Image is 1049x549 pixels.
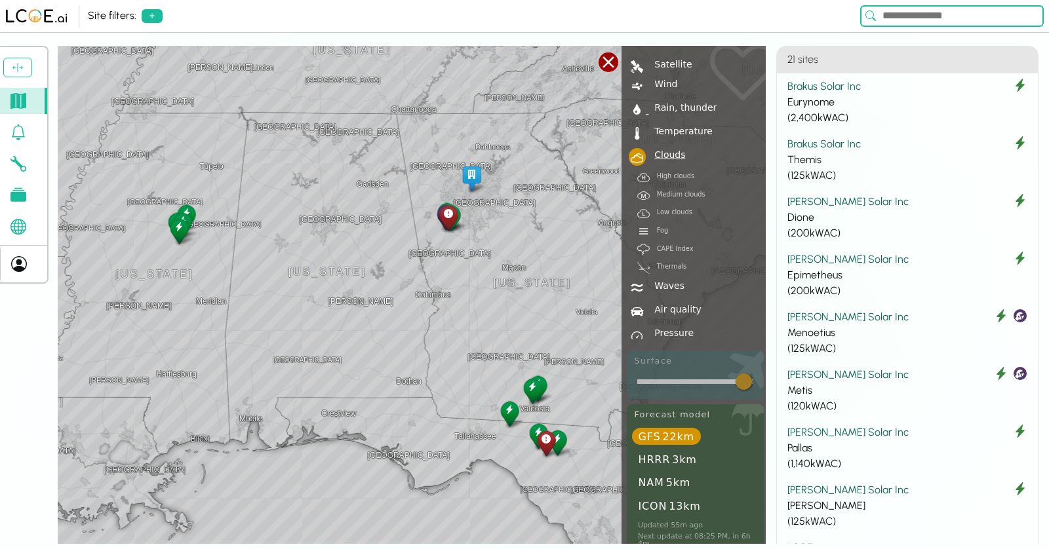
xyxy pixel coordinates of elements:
button: [PERSON_NAME] Solar Inc Pallas (1,140kWAC) [782,419,1033,477]
div: Aura [526,373,549,403]
div: ( 125 kWAC) [787,168,1027,183]
div: Menoetius [787,325,1027,341]
div: Site filters: [88,8,136,24]
div:  [629,101,646,118]
div: Thermals [649,263,687,270]
button: [PERSON_NAME] Solar Inc Epimetheus (200kWAC) [782,246,1033,304]
div: ( 200 kWAC) [787,225,1027,241]
small: 3km [672,453,696,466]
div: d [635,223,652,240]
button: [PERSON_NAME] Solar Inc Metis (120kWAC) [782,362,1033,419]
div: ( 200 kWAC) [787,283,1027,299]
div: CAPE Index [649,246,694,252]
h4: 21 sites [777,47,1038,73]
div: Wind [649,79,678,88]
div: [PERSON_NAME] Solar Inc [787,367,1027,383]
div:  [629,124,646,142]
div: NAM [632,474,697,491]
div: HQ [460,164,483,193]
div: 7 [629,148,646,165]
small: 13km [669,500,700,512]
div: ICON [632,497,707,514]
div: Metis [787,383,1027,398]
div:  [635,168,652,185]
div: Forecast model [634,411,761,419]
div: Brakus Solar Inc [787,79,1027,94]
div: Asteria [435,202,458,232]
div: [PERSON_NAME] Solar Inc [787,309,1027,325]
div: Rain, thunder [649,103,717,112]
div: [PERSON_NAME] [787,498,1027,514]
div: HRRR [632,451,703,468]
div: ( 1,140 kWAC) [787,456,1027,472]
div:  [635,259,652,276]
div: Clouds [649,150,686,159]
div: Dione [787,210,1027,225]
div: Low clouds [649,209,692,216]
div: Eurynome [787,94,1027,110]
div:  [635,187,652,204]
div: Fog [649,227,669,234]
div: Updated 55m ago [630,521,761,529]
div: [PERSON_NAME] Solar Inc [787,482,1027,498]
div:  [629,326,646,343]
div: Air quality [649,305,702,314]
div: Pallas [440,203,463,233]
div: Dione [166,210,189,240]
div: Temperature [649,126,713,136]
div: Brakus Solar Inc [787,136,1027,152]
div:  [629,279,646,296]
div: Styx [521,376,544,406]
div: Medium clouds [649,191,705,198]
div: Pressure [649,328,694,337]
small: 5km [666,476,690,489]
div: ~ [635,241,652,258]
div:  [629,58,646,75]
div: [PERSON_NAME] Solar Inc [787,194,1027,210]
div: Hyperion [175,202,198,232]
div: ( 2,400 kWAC) [787,110,1027,126]
div: Satellite [649,60,692,69]
div: [PERSON_NAME] Solar Inc [787,425,1027,440]
div: High clouds [649,173,695,180]
div: GFS [632,428,701,444]
div: Next update at 08:25 PM, in 6h 4m [630,533,761,547]
button: Brakus Solar Inc Themis (125kWAC) [782,131,1033,189]
div:  [635,204,652,221]
div: Astraeus [535,428,558,458]
div: Crius [527,421,550,451]
div: Epimetheus [787,267,1027,283]
div: Cronus [498,399,521,428]
div: Themis [787,152,1027,168]
div: Epimetheus [171,210,194,240]
div: ( 120 kWAC) [787,398,1027,414]
div: Rhea [546,428,569,457]
div: Coeus [437,203,460,233]
button: [PERSON_NAME] Solar Inc Dione (200kWAC) [782,189,1033,246]
img: LCOE.ai [5,9,68,24]
button: [PERSON_NAME] Solar Inc [PERSON_NAME] (125kWAC) [782,477,1033,535]
div: | [629,77,646,94]
div: Theia [435,200,458,230]
small: 22km [662,430,694,443]
div: ( 125 kWAC) [787,514,1027,529]
button: Brakus Solar Inc Eurynome (2,400kWAC) [782,73,1033,131]
button: [PERSON_NAME] Solar Inc Menoetius (125kWAC) [782,304,1033,362]
div: Themis [168,216,191,246]
div: Pallas [787,440,1027,456]
div:  [629,303,646,320]
div: ( 125 kWAC) [787,341,1027,356]
div: Waves [649,281,684,290]
div: [PERSON_NAME] Solar Inc [787,252,1027,267]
